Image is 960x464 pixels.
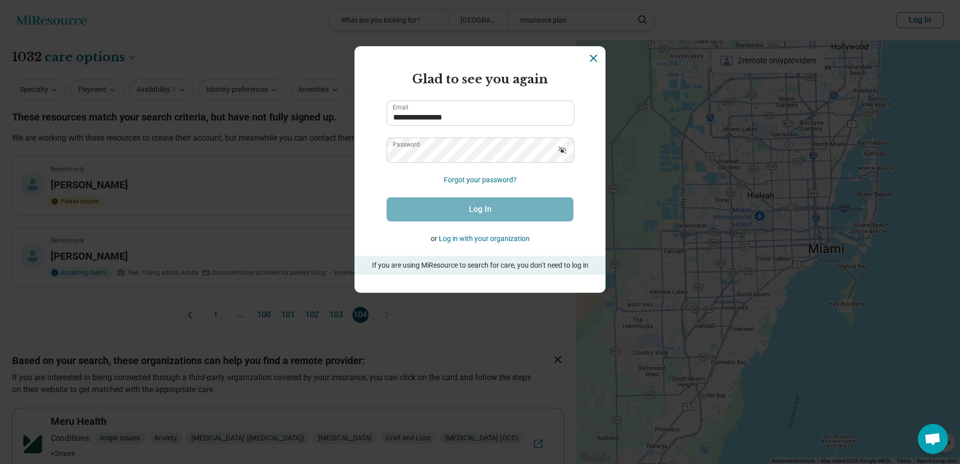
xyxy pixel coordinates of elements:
button: Log In [387,197,573,221]
button: Forgot your password? [444,175,517,185]
button: Dismiss [587,52,599,64]
button: Show password [551,138,573,162]
h2: Glad to see you again [387,70,573,88]
button: Log in with your organization [439,234,530,244]
label: Email [393,104,408,110]
p: or [387,234,573,244]
p: If you are using MiResource to search for care, you don’t need to log in [369,260,591,271]
label: Password [393,142,420,148]
section: Login Dialog [354,46,606,293]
